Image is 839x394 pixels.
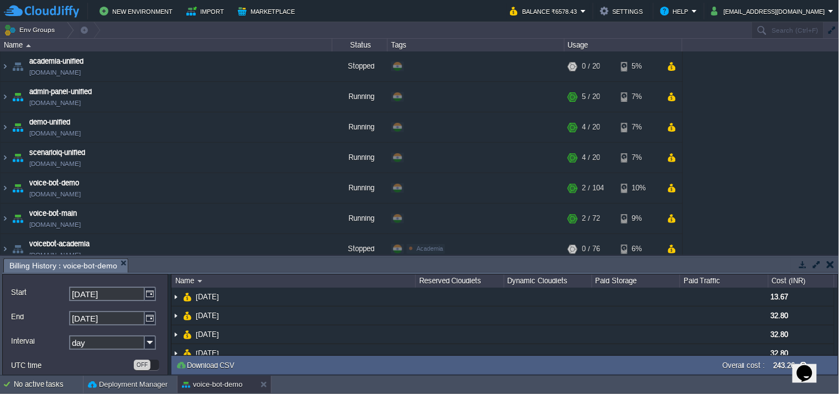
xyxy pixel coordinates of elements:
[29,128,81,139] a: [DOMAIN_NAME]
[1,82,9,112] img: AMDAwAAAACH5BAEAAAAALAAAAAABAAEAAAICRAEAOw==
[195,292,221,302] a: [DATE]
[565,39,682,51] div: Usage
[100,4,176,18] button: New Environment
[88,379,168,390] button: Deployment Manager
[171,307,180,325] img: AMDAwAAAACH5BAEAAAAALAAAAAABAAEAAAICRAEAOw==
[9,259,117,273] span: Billing History : voice-bot-demo
[29,208,77,219] a: voice-bot-main
[593,274,680,288] div: Paid Storage
[183,344,192,362] img: AMDAwAAAACH5BAEAAAAALAAAAAABAAEAAAICRAEAOw==
[582,173,604,203] div: 2 / 104
[11,287,68,298] label: Start
[11,360,133,371] label: UTC time
[332,51,388,81] div: Stopped
[621,51,657,81] div: 5%
[4,4,79,18] img: CloudJiffy
[195,311,221,320] a: [DATE]
[332,173,388,203] div: Running
[10,51,25,81] img: AMDAwAAAACH5BAEAAAAALAAAAAABAAEAAAICRAEAOw==
[332,143,388,173] div: Running
[332,234,388,264] div: Stopped
[332,204,388,234] div: Running
[29,86,92,97] a: admin-panel-unified
[621,143,657,173] div: 7%
[29,219,81,230] a: [DOMAIN_NAME]
[1,234,9,264] img: AMDAwAAAACH5BAEAAAAALAAAAAABAAEAAAICRAEAOw==
[582,51,600,81] div: 0 / 20
[171,325,180,344] img: AMDAwAAAACH5BAEAAAAALAAAAAABAAEAAAICRAEAOw==
[29,178,79,189] a: voice-bot-demo
[1,39,332,51] div: Name
[186,4,228,18] button: Import
[681,274,768,288] div: Paid Traffic
[29,147,85,158] a: scenarioiq-unified
[171,344,180,362] img: AMDAwAAAACH5BAEAAAAALAAAAAABAAEAAAICRAEAOw==
[510,4,581,18] button: Balance ₹6578.43
[582,143,600,173] div: 4 / 20
[416,245,443,252] span: Academia
[29,239,90,250] a: voicebot-academia
[793,350,828,383] iframe: chat widget
[182,379,243,390] button: voice-bot-demo
[582,112,600,142] div: 4 / 20
[582,204,600,234] div: 2 / 72
[600,4,647,18] button: Settings
[197,280,202,283] img: AMDAwAAAACH5BAEAAAAALAAAAAABAAEAAAICRAEAOw==
[29,97,81,108] a: [DOMAIN_NAME]
[332,112,388,142] div: Running
[505,274,592,288] div: Dynamic Cloudlets
[29,67,81,78] a: [DOMAIN_NAME]
[183,325,192,344] img: AMDAwAAAACH5BAEAAAAALAAAAAABAAEAAAICRAEAOw==
[26,44,31,47] img: AMDAwAAAACH5BAEAAAAALAAAAAABAAEAAAICRAEAOw==
[621,112,657,142] div: 7%
[1,51,9,81] img: AMDAwAAAACH5BAEAAAAALAAAAAABAAEAAAICRAEAOw==
[183,307,192,325] img: AMDAwAAAACH5BAEAAAAALAAAAAABAAEAAAICRAEAOw==
[195,349,221,358] a: [DATE]
[332,82,388,112] div: Running
[10,173,25,203] img: AMDAwAAAACH5BAEAAAAALAAAAAABAAEAAAICRAEAOw==
[769,274,834,288] div: Cost (INR)
[621,204,657,234] div: 9%
[1,112,9,142] img: AMDAwAAAACH5BAEAAAAALAAAAAABAAEAAAICRAEAOw==
[711,4,828,18] button: [EMAIL_ADDRESS][DOMAIN_NAME]
[183,288,192,306] img: AMDAwAAAACH5BAEAAAAALAAAAAABAAEAAAICRAEAOw==
[10,204,25,234] img: AMDAwAAAACH5BAEAAAAALAAAAAABAAEAAAICRAEAOw==
[771,349,789,357] span: 32.80
[660,4,692,18] button: Help
[621,173,657,203] div: 10%
[10,143,25,173] img: AMDAwAAAACH5BAEAAAAALAAAAAABAAEAAAICRAEAOw==
[10,112,25,142] img: AMDAwAAAACH5BAEAAAAALAAAAAABAAEAAAICRAEAOw==
[771,330,789,339] span: 32.80
[171,288,180,306] img: AMDAwAAAACH5BAEAAAAALAAAAAABAAEAAAICRAEAOw==
[29,189,81,200] a: [DOMAIN_NAME]
[582,82,600,112] div: 5 / 20
[416,274,503,288] div: Reserved Cloudlets
[333,39,387,51] div: Status
[29,56,84,67] a: academia-unified
[173,274,415,288] div: Name
[195,330,221,339] a: [DATE]
[29,158,81,169] a: [DOMAIN_NAME]
[238,4,298,18] button: Marketplace
[388,39,564,51] div: Tags
[1,204,9,234] img: AMDAwAAAACH5BAEAAAAALAAAAAABAAEAAAICRAEAOw==
[29,250,81,261] a: [DOMAIN_NAME]
[11,311,68,323] label: End
[621,82,657,112] div: 7%
[621,234,657,264] div: 6%
[29,117,70,128] a: demo-unified
[4,22,59,38] button: Env Groups
[774,361,795,370] label: 243.26
[1,143,9,173] img: AMDAwAAAACH5BAEAAAAALAAAAAABAAEAAAICRAEAOw==
[771,312,789,320] span: 32.80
